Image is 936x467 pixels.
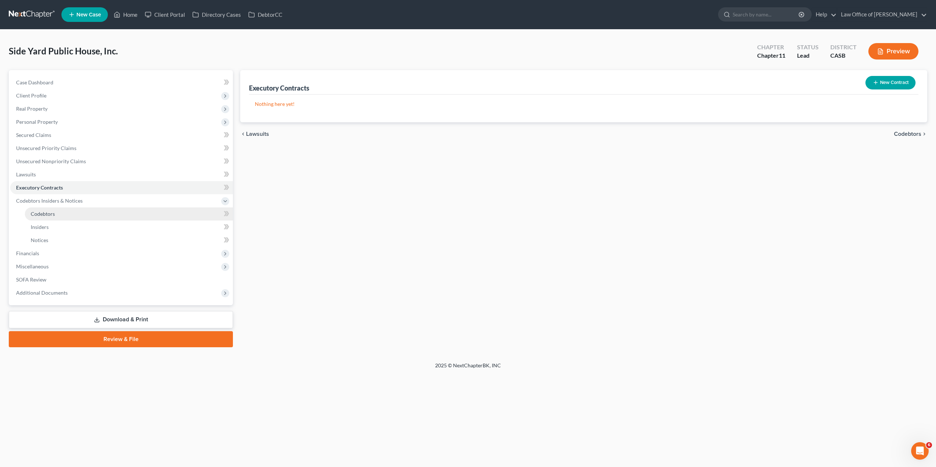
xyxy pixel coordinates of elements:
a: Secured Claims [10,129,233,142]
span: Unsecured Nonpriority Claims [16,158,86,164]
span: New Case [76,12,101,18]
div: CASB [830,51,857,60]
a: Unsecured Priority Claims [10,142,233,155]
a: Home [110,8,141,21]
a: Codebtors [25,207,233,221]
div: Lead [797,51,819,60]
div: Status [797,43,819,51]
button: chevron_left Lawsuits [240,131,269,137]
iframe: Intercom live chat [911,442,929,460]
input: Search by name... [733,8,800,21]
div: Chapter [757,43,785,51]
span: Financials [16,250,39,256]
div: Executory Contracts [249,84,309,92]
span: Additional Documents [16,290,68,296]
span: 11 [779,52,785,59]
span: Codebtors [894,131,921,137]
button: New Contract [865,76,916,89]
a: Unsecured Nonpriority Claims [10,155,233,168]
p: Nothing here yet! [255,100,913,108]
span: Case Dashboard [16,79,53,85]
span: Secured Claims [16,132,51,138]
a: Directory Cases [189,8,245,21]
span: Unsecured Priority Claims [16,145,76,151]
a: Case Dashboard [10,76,233,89]
a: Review & File [9,331,233,347]
a: Insiders [25,221,233,234]
a: Executory Contracts [10,181,233,194]
span: Insiders [31,224,49,230]
span: Client Profile [16,92,46,99]
span: Codebtors [31,211,55,217]
a: SOFA Review [10,273,233,286]
span: 6 [926,442,932,448]
span: Personal Property [16,119,58,125]
button: Codebtors chevron_right [894,131,927,137]
button: Preview [868,43,918,60]
div: 2025 © NextChapterBK, INC [260,362,676,375]
a: Law Office of [PERSON_NAME] [837,8,927,21]
span: Lawsuits [246,131,269,137]
div: Chapter [757,51,785,60]
i: chevron_right [921,131,927,137]
span: Notices [31,237,48,243]
span: Lawsuits [16,171,36,177]
a: Lawsuits [10,168,233,181]
div: District [830,43,857,51]
a: DebtorCC [245,8,286,21]
a: Notices [25,234,233,247]
span: SOFA Review [16,276,46,283]
span: Miscellaneous [16,263,49,269]
span: Side Yard Public House, Inc. [9,46,118,56]
a: Download & Print [9,311,233,328]
a: Client Portal [141,8,189,21]
span: Real Property [16,106,48,112]
span: Codebtors Insiders & Notices [16,198,83,204]
span: Executory Contracts [16,184,63,191]
a: Help [812,8,837,21]
i: chevron_left [240,131,246,137]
